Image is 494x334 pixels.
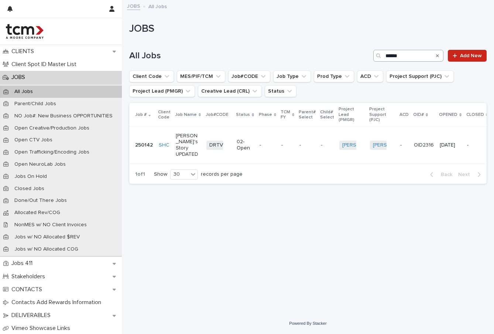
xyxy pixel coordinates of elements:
[460,53,482,58] span: Add New
[6,24,44,39] img: 4hMmSqQkux38exxPVZHQ
[129,85,195,97] button: Project Lead (PMGR)
[135,142,153,148] p: 250142
[171,171,188,178] div: 30
[129,165,151,183] p: 1 of 1
[265,85,296,97] button: Status
[289,321,326,326] a: Powered By Stacker
[386,70,454,82] button: Project Support (PJC)
[281,142,294,148] p: -
[299,108,316,122] p: Parent# Select
[8,186,50,192] p: Closed Jobs
[237,139,253,151] p: 02-Open
[129,70,174,82] button: Client Code
[8,222,93,228] p: NonMES w/ NO Client Invoices
[129,51,370,61] h1: All Jobs
[8,273,51,280] p: Stakeholders
[127,1,140,10] a: JOBS
[176,133,200,158] p: [PERSON_NAME]'s Story UPDATED
[129,23,487,35] h1: JOBS
[206,111,229,119] p: Job#CODE
[8,173,53,180] p: Jobs On Hold
[299,142,315,148] p: -
[201,171,243,178] p: records per page
[177,70,225,82] button: MES/PIF/TCM
[8,299,107,306] p: Contacts Add Rewards Information
[260,142,275,148] p: -
[339,105,365,124] p: Project Lead (PMGR)
[8,74,31,81] p: JOBS
[448,50,487,62] a: Add New
[8,125,95,131] p: Open Creative/Production Jobs
[8,61,82,68] p: Client Spot ID Master List
[236,111,250,119] p: Status
[413,111,424,119] p: OID#
[8,325,76,332] p: Vimeo Showcase Links
[373,50,443,62] input: Search
[8,161,72,168] p: Open NeuroLab Jobs
[414,142,434,148] p: OID2316
[198,85,262,97] button: Creative Lead (CRL)
[8,312,56,319] p: DELIVERABLES
[440,142,461,148] p: [DATE]
[8,137,58,143] p: Open CTV Jobs
[455,171,487,178] button: Next
[8,260,38,267] p: Jobs 411
[8,286,48,293] p: CONTACTS
[8,113,119,119] p: NO Job#: New Business OPPORTUNITIES
[8,234,86,240] p: Jobs w/ NO Allocated $REV
[228,70,270,82] button: Job#CODE
[154,171,167,178] p: Show
[369,105,395,124] p: Project Support (PJC)
[135,111,147,119] p: Job #
[8,101,62,107] p: Parent/Child Jobs
[321,142,333,148] p: -
[320,108,334,122] p: Child# Select
[458,172,474,177] span: Next
[8,210,66,216] p: Allocated Rev/COG
[281,108,290,122] p: TCM FY
[8,89,39,95] p: All Jobs
[8,197,73,204] p: Done/Out There Jobs
[342,142,395,148] a: [PERSON_NAME]-TCM
[175,111,197,119] p: Job Name
[273,70,311,82] button: Job Type
[8,246,84,252] p: Jobs w/ NO Allocated COG
[357,70,383,82] button: ACD
[467,142,488,148] p: -
[259,111,272,119] p: Phase
[436,172,452,177] span: Back
[158,108,171,122] p: Client Code
[424,171,455,178] button: Back
[8,149,95,155] p: Open Trafficking/Encoding Jobs
[466,111,484,119] p: CLOSED
[8,48,40,55] p: CLIENTS
[400,142,408,148] p: -
[206,141,226,150] span: DRTV
[439,111,457,119] p: OPENED
[159,142,169,148] a: SHC
[314,70,354,82] button: Prod Type
[148,2,167,10] p: All Jobs
[399,111,409,119] p: ACD
[373,142,426,148] a: [PERSON_NAME]-TCM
